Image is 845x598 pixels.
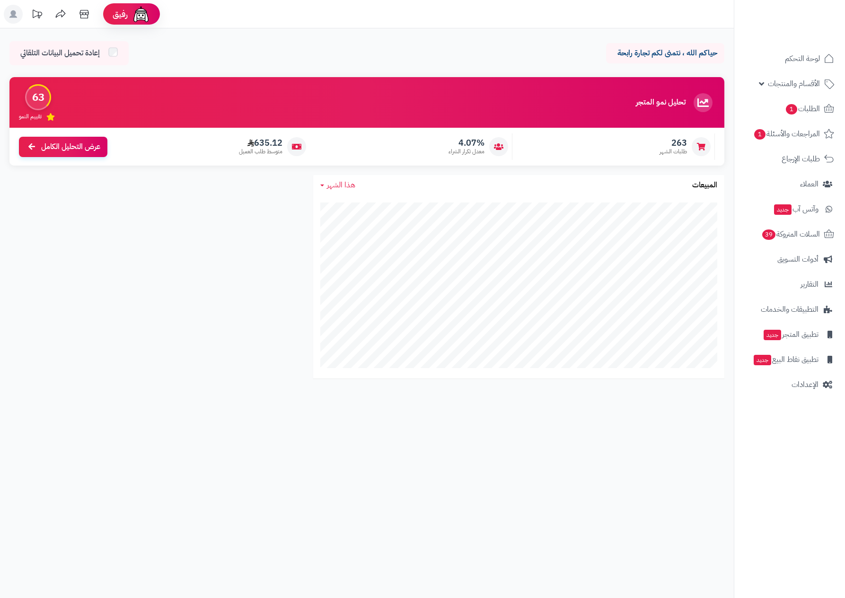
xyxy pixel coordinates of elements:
[239,148,282,156] span: متوسط طلب العميل
[792,378,819,391] span: الإعدادات
[774,204,792,215] span: جديد
[25,5,49,26] a: تحديثات المنصة
[239,138,282,148] span: 635.12
[740,298,839,321] a: التطبيقات والخدمات
[740,248,839,271] a: أدوات التسويق
[740,373,839,396] a: الإعدادات
[754,129,766,140] span: 1
[449,148,484,156] span: معدل تكرار الشراء
[740,323,839,346] a: تطبيق المتجرجديد
[740,47,839,70] a: لوحة التحكم
[740,123,839,145] a: المراجعات والأسئلة1
[753,353,819,366] span: تطبيق نقاط البيع
[777,253,819,266] span: أدوات التسويق
[740,173,839,195] a: العملاء
[20,48,100,59] span: إعادة تحميل البيانات التلقائي
[762,229,775,240] span: 39
[19,137,107,157] a: عرض التحليل الكامل
[753,127,820,141] span: المراجعات والأسئلة
[449,138,484,148] span: 4.07%
[740,148,839,170] a: طلبات الإرجاع
[761,228,820,241] span: السلات المتروكة
[740,198,839,220] a: وآتس آبجديد
[320,180,355,191] a: هذا الشهر
[785,102,820,115] span: الطلبات
[740,273,839,296] a: التقارير
[636,98,686,107] h3: تحليل نمو المتجر
[800,177,819,191] span: العملاء
[19,113,42,121] span: تقييم النمو
[754,355,771,365] span: جديد
[781,26,836,45] img: logo-2.png
[761,303,819,316] span: التطبيقات والخدمات
[768,77,820,90] span: الأقسام والمنتجات
[740,223,839,246] a: السلات المتروكة39
[764,330,781,340] span: جديد
[801,278,819,291] span: التقارير
[740,97,839,120] a: الطلبات1
[41,141,100,152] span: عرض التحليل الكامل
[660,148,687,156] span: طلبات الشهر
[785,52,820,65] span: لوحة التحكم
[613,48,717,59] p: حياكم الله ، نتمنى لكم تجارة رابحة
[692,181,717,190] h3: المبيعات
[132,5,150,24] img: ai-face.png
[740,348,839,371] a: تطبيق نقاط البيعجديد
[763,328,819,341] span: تطبيق المتجر
[660,138,687,148] span: 263
[327,179,355,191] span: هذا الشهر
[113,9,128,20] span: رفيق
[773,202,819,216] span: وآتس آب
[786,104,797,114] span: 1
[782,152,820,166] span: طلبات الإرجاع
